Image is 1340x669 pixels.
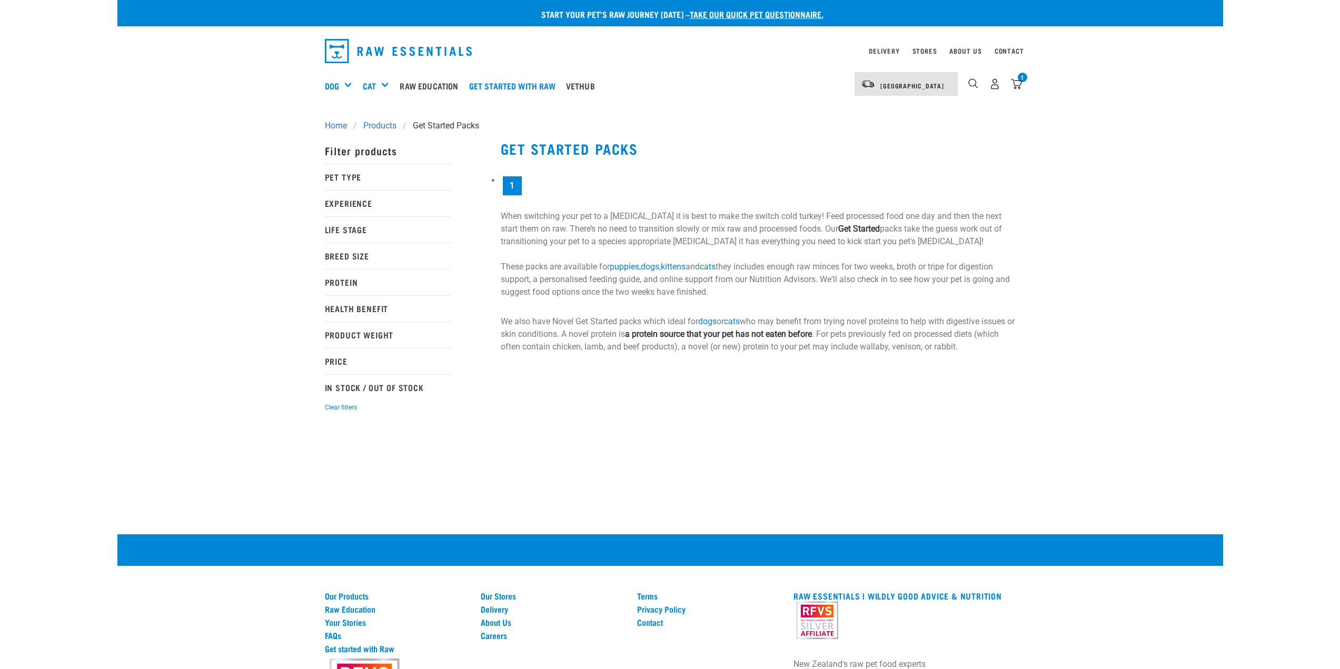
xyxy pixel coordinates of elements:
p: Filter products [325,137,451,164]
a: Get started with Raw [325,644,469,653]
p: Start your pet’s raw journey [DATE] – [125,8,1231,21]
strong: Get Started [838,224,880,234]
p: Experience [325,190,451,216]
span: Products [363,119,396,132]
a: dogs [698,316,717,326]
img: Raw Essentials Logo [325,39,472,63]
a: Contact [995,49,1024,53]
nav: dropdown navigation [316,35,1024,67]
a: About Us [481,617,624,627]
a: Terms [637,591,781,601]
div: 1 [1018,73,1027,82]
a: Privacy Policy [637,604,781,614]
p: Breed Size [325,243,451,269]
a: FAQs [325,631,469,640]
a: Contact [637,617,781,627]
p: When switching your pet to a [MEDICAL_DATA] it is best to make the switch cold turkey! Feed proce... [501,210,1016,298]
p: Pet Type [325,164,451,190]
img: user.png [989,78,1000,89]
nav: dropdown navigation [117,65,1223,107]
a: Our Products [325,591,469,601]
a: Delivery [869,49,899,53]
p: Life Stage [325,216,451,243]
a: Careers [481,631,624,640]
nav: breadcrumbs [325,119,1016,132]
a: Products [357,119,403,132]
a: Stores [912,49,937,53]
a: About Us [949,49,981,53]
button: Clear filters [325,403,357,412]
a: Cat [363,79,376,92]
img: van-moving.png [861,79,875,89]
a: Home [325,119,353,132]
a: cats [724,316,740,326]
span: Home [325,119,347,132]
p: Health Benefit [325,295,451,322]
a: Page 1 [503,176,522,195]
img: home-icon@2x.png [1011,78,1022,89]
img: rfvs.png [793,601,841,640]
a: cats [700,262,716,272]
p: Product Weight [325,322,451,348]
h3: RAW ESSENTIALS | Wildly Good Advice & Nutrition [793,591,1015,601]
a: Our Stores [481,591,624,601]
p: Price [325,348,451,374]
a: Get started with Raw [466,65,563,107]
p: In Stock / Out Of Stock [325,374,451,401]
span: [GEOGRAPHIC_DATA] [880,84,944,87]
p: Protein [325,269,451,295]
a: Raw Education [397,65,466,107]
a: kittens [661,262,686,272]
p: We also have Novel Get Started packs which ideal for or who may benefit from trying novel protein... [501,315,1016,353]
strong: a protein source that your pet has not eaten before [625,329,812,339]
nav: pagination [501,174,1016,197]
a: Delivery [481,604,624,614]
a: Vethub [563,65,603,107]
a: Your Stories [325,617,469,627]
img: home-icon-1@2x.png [968,78,978,88]
a: dogs [641,262,659,272]
a: Raw Education [325,604,469,614]
h2: Get Started Packs [501,141,1016,157]
a: puppies [610,262,639,272]
a: take our quick pet questionnaire. [690,12,823,16]
a: Dog [325,79,339,92]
